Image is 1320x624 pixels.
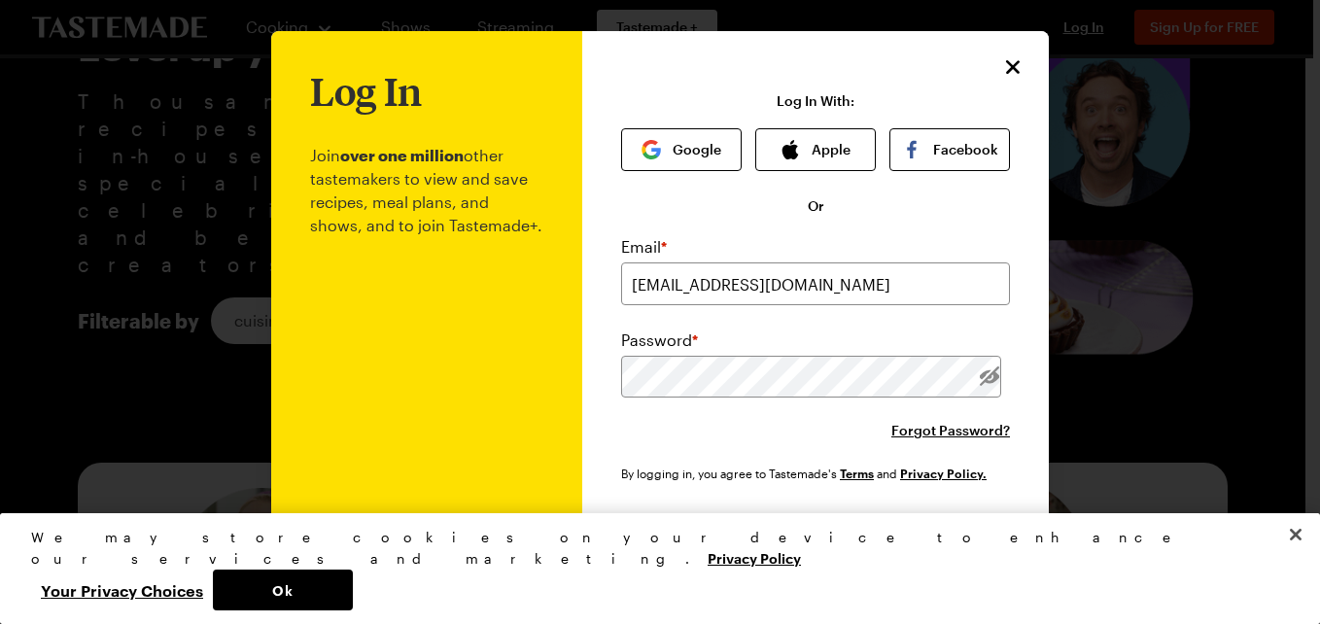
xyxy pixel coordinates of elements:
[621,128,742,171] button: Google
[31,570,213,610] button: Your Privacy Choices
[900,465,987,481] a: Tastemade Privacy Policy
[621,464,994,483] div: By logging in, you agree to Tastemade's and
[889,128,1010,171] button: Facebook
[777,93,854,109] p: Log In With:
[621,329,698,352] label: Password
[31,527,1272,610] div: Privacy
[755,128,876,171] button: Apple
[31,527,1272,570] div: We may store cookies on your device to enhance our services and marketing.
[1000,54,1025,80] button: Close
[213,570,353,610] button: Ok
[310,70,422,113] h1: Log In
[708,548,801,567] a: More information about your privacy, opens in a new tab
[1274,513,1317,556] button: Close
[840,465,874,481] a: Tastemade Terms of Service
[891,421,1010,440] button: Forgot Password?
[808,196,824,216] span: Or
[340,146,464,164] b: over one million
[621,235,667,259] label: Email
